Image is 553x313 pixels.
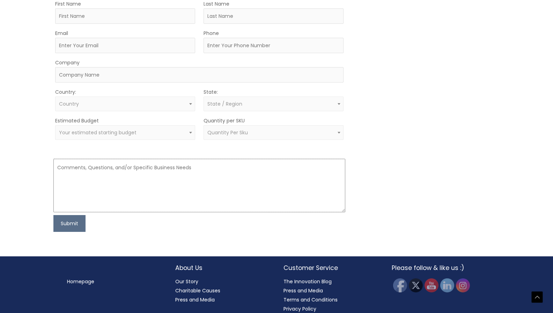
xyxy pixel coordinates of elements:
label: Email [55,29,68,38]
a: Privacy Policy [283,305,316,312]
a: Charitable Causes [175,287,220,294]
span: State / Region [207,100,242,107]
label: Quantity per SKU [204,116,245,125]
h2: About Us [175,263,270,272]
a: Our Story [175,278,198,285]
label: Company [55,58,80,67]
h2: Please follow & like us :) [392,263,486,272]
span: Country [59,100,79,107]
img: Twitter [409,278,423,292]
nav: Menu [67,277,161,286]
button: Submit [53,215,86,232]
nav: About Us [175,277,270,304]
a: The Innovation Blog [283,278,332,285]
label: Country: [55,87,76,97]
label: Phone [204,29,219,38]
a: Press and Media [175,296,215,303]
a: Press and Media [283,287,323,294]
img: Facebook [393,278,407,292]
a: Terms and Conditions [283,296,338,303]
label: State: [204,87,218,97]
span: Your estimated starting budget [59,129,137,136]
input: Last Name [204,8,344,24]
h2: Customer Service [283,263,378,272]
a: Homepage [67,278,94,285]
label: Estimated Budget [55,116,99,125]
input: Enter Your Phone Number [204,38,344,53]
input: Company Name [55,67,344,83]
input: First Name [55,8,195,24]
span: Quantity Per Sku [207,129,248,136]
input: Enter Your Email [55,38,195,53]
